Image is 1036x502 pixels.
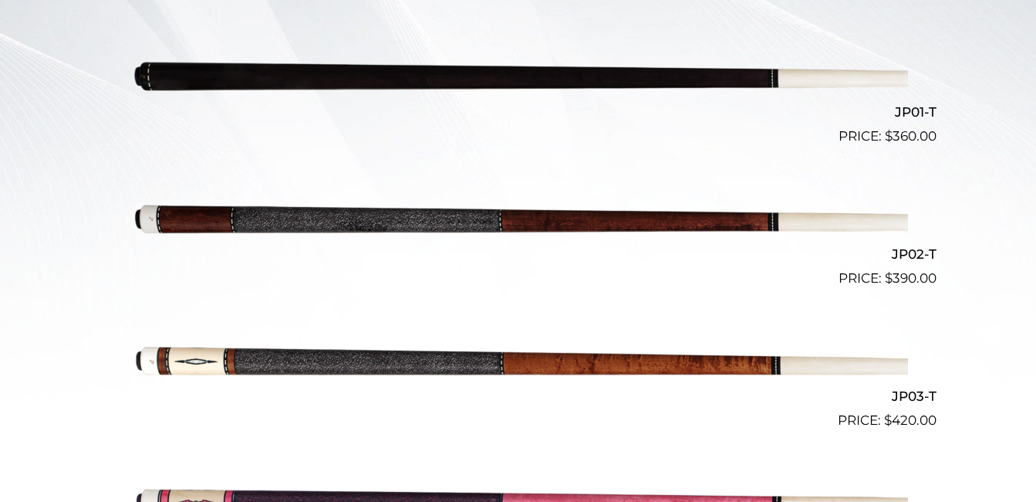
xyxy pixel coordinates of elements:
[129,153,908,283] img: JP02-T
[885,128,893,144] span: $
[100,153,936,289] a: JP02-T $390.00
[100,10,936,146] a: JP01-T $360.00
[100,382,936,411] h2: JP03-T
[129,10,908,140] img: JP01-T
[884,412,936,428] bdi: 420.00
[885,128,936,144] bdi: 360.00
[884,412,892,428] span: $
[100,295,936,431] a: JP03-T $420.00
[100,97,936,126] h2: JP01-T
[885,270,893,286] span: $
[885,270,936,286] bdi: 390.00
[129,295,908,425] img: JP03-T
[100,240,936,269] h2: JP02-T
